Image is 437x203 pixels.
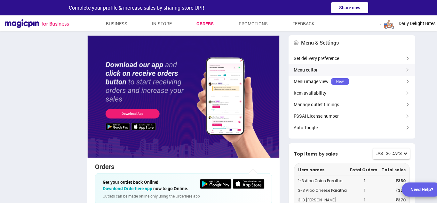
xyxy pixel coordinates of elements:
a: Business [106,18,127,30]
img: Magicpin [5,19,69,28]
p: ₹ 370 [380,188,405,193]
img: brown-left-arrow.fb4dc0c6.svg [405,78,410,85]
img: home-delivery-enableorderbooking-false-banner.896f5f77.svg [87,35,280,158]
img: logo [383,17,395,30]
p: Item names [298,167,346,173]
img: home-delivery-google-play-store-badge.1305d06c.svg [200,179,232,189]
p: Total sales [380,167,405,173]
img: YflcK9-LCSVd7asiAMa6OG5Soj5G5oEY0VBTal2rwWujBQGMsMz-DBXfVvVxTP2yk3H6lAgU7BDdntlYDw6IrSbiFq3a0-_NW... [331,78,349,85]
p: 1 [349,197,380,203]
div: now to go Online. [103,185,188,192]
button: Share now [331,2,368,13]
a: In-store [152,18,172,30]
div: Set delivery preference [289,53,415,64]
div: Get your outlet back Online! [103,179,188,185]
p: 1 - 3 Aloo Onion Paratha [298,178,349,184]
p: ₹ 350 [380,178,405,184]
p: ₹ 370 [380,197,405,203]
a: Feedback [292,18,314,30]
img: brown-left-arrow.fb4dc0c6.svg [405,113,410,119]
span: Download Orderhere app [103,185,152,191]
a: Promotions [239,18,268,30]
button: last 30 days [373,148,410,159]
img: brown-left-arrow.fb4dc0c6.svg [405,124,410,131]
img: brown-left-arrow.fb4dc0c6.svg [405,55,410,62]
span: last 30 days [376,150,402,157]
p: 2 - 3 Aloo Cheese Paratha [298,188,349,193]
img: brown-left-arrow.fb4dc0c6.svg [405,67,410,73]
div: Need Help? [410,186,433,193]
div: Auto Toggle [289,122,415,133]
img: home-delivery-app-store-badge.1070c652.svg [233,179,265,189]
div: FSSAI License number [289,110,415,122]
img: home-delivery-settings-gear-icon.8147a7ec.svg [294,40,298,45]
div: Item availability [289,87,415,99]
img: brown-left-arrow.fb4dc0c6.svg [405,101,410,108]
span: Complete your profile & increase sales by sharing store UPI! [69,4,204,11]
span: Menu image view [294,78,329,85]
p: 3 - 3 [PERSON_NAME] [298,197,349,203]
p: Total Orders [349,167,378,173]
p: Top Items by sales [294,151,370,157]
p: 1 [349,178,380,184]
div: Menu & Settings [301,39,339,47]
div: Manage outlet timings [289,99,415,110]
div: Menu editor [289,64,415,76]
div: Orders [95,162,175,172]
p: 1 [349,188,380,193]
a: Orders [196,18,214,30]
span: Daily Delight Bites [399,20,435,27]
div: Outlets can be made online only using the Orderhere app [103,192,265,199]
span: Share now [339,4,360,11]
img: brown-left-arrow.fb4dc0c6.svg [405,90,410,96]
